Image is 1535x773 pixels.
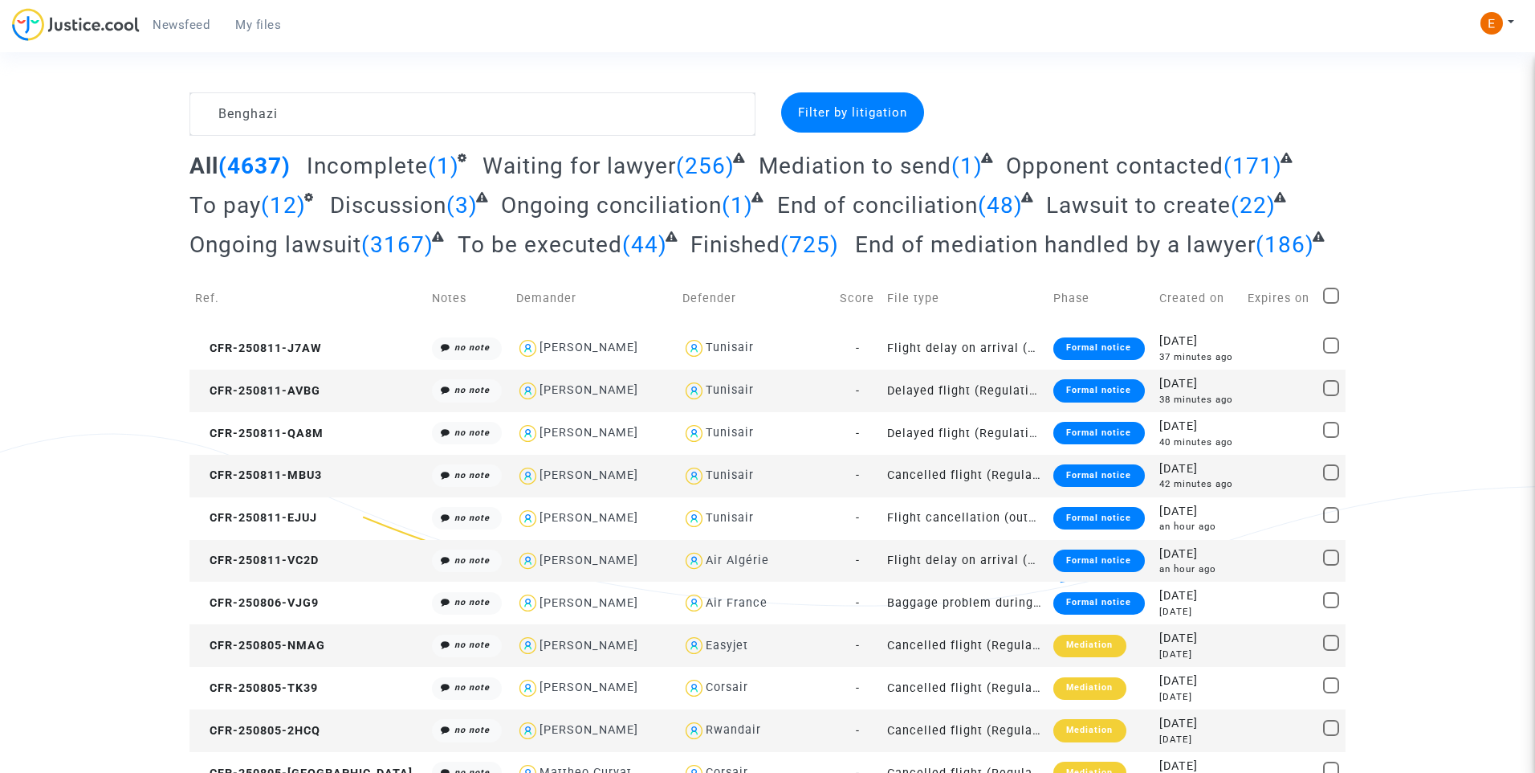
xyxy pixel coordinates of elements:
div: 40 minutes ago [1159,436,1236,449]
img: icon-user.svg [516,719,539,742]
img: icon-user.svg [516,379,539,403]
span: To be executed [458,231,622,258]
div: Corsair [706,681,748,694]
span: (171) [1224,153,1282,179]
div: Tunisair [706,511,754,525]
div: Mediation [1053,719,1126,742]
div: [PERSON_NAME] [539,341,638,354]
div: Mediation [1053,677,1126,700]
div: [DATE] [1159,460,1236,478]
div: [PERSON_NAME] [539,468,638,482]
span: - [856,681,860,695]
img: icon-user.svg [516,591,539,615]
span: - [856,554,860,567]
div: [PERSON_NAME] [539,511,638,525]
div: [PERSON_NAME] [539,426,638,440]
span: - [856,511,860,525]
i: no note [454,427,490,438]
img: icon-user.svg [682,337,706,360]
img: icon-user.svg [682,634,706,657]
div: [PERSON_NAME] [539,639,638,652]
td: Expires on [1242,270,1317,327]
div: 38 minutes ago [1159,393,1236,407]
div: [DATE] [1159,733,1236,746]
td: Flight cancellation (outside of EU - Montreal Convention) [882,497,1048,540]
span: - [856,596,860,610]
i: no note [454,513,490,523]
span: My files [235,18,281,32]
img: icon-user.svg [516,507,539,530]
span: Opponent contacted [1006,153,1224,179]
img: icon-user.svg [682,591,706,615]
span: (48) [978,192,1023,219]
span: CFR-250811-MBU3 [195,468,322,482]
div: [DATE] [1159,546,1236,563]
img: icon-user.svg [682,507,706,530]
div: Easyjet [706,639,748,652]
div: Formal notice [1053,464,1144,487]
td: Delayed flight (Regulation EC 261/2004) [882,370,1048,412]
img: icon-user.svg [516,337,539,360]
img: icon-user.svg [516,634,539,657]
div: [DATE] [1159,418,1236,436]
td: Demander [511,270,677,327]
span: (1) [951,153,983,179]
div: Formal notice [1053,337,1144,360]
span: Newsfeed [153,18,210,32]
div: Formal notice [1053,592,1144,615]
span: (725) [780,231,839,258]
div: Tunisair [706,468,754,482]
span: - [856,468,860,482]
div: Tunisair [706,426,754,440]
div: [DATE] [1159,587,1236,605]
i: no note [454,555,490,566]
td: Cancelled flight (Regulation EC 261/2004) [882,710,1048,752]
img: icon-user.svg [682,677,706,700]
span: CFR-250805-NMAG [195,639,325,652]
div: Air Algérie [706,554,769,567]
img: icon-user.svg [516,464,539,488]
img: ACg8ocIeiFvHKe4dA5oeRFd_CiCnuxWUEc1A2wYhRJE3TTWt=s96-c [1480,12,1503,35]
span: End of mediation handled by a lawyer [855,231,1256,258]
img: icon-user.svg [516,422,539,445]
span: CFR-250806-VJG9 [195,596,319,610]
span: To pay [189,192,261,219]
span: (44) [622,231,667,258]
img: icon-user.svg [682,422,706,445]
td: File type [882,270,1048,327]
div: [DATE] [1159,715,1236,733]
td: Cancelled flight (Regulation EC 261/2004) [882,667,1048,710]
span: Filter by litigation [798,105,907,120]
i: no note [454,470,490,481]
div: [PERSON_NAME] [539,383,638,397]
span: (4637) [218,153,291,179]
span: Ongoing lawsuit [189,231,361,258]
span: CFR-250811-QA8M [195,427,324,440]
a: My files [222,13,294,37]
div: Formal notice [1053,422,1144,444]
td: Notes [426,270,511,327]
span: CFR-250805-TK39 [195,681,318,695]
div: [PERSON_NAME] [539,723,638,737]
div: Tunisair [706,341,754,354]
img: icon-user.svg [516,677,539,700]
span: (186) [1256,231,1314,258]
img: jc-logo.svg [12,8,140,41]
div: an hour ago [1159,562,1236,576]
div: Formal notice [1053,379,1144,402]
span: All [189,153,218,179]
div: Mediation [1053,635,1126,657]
div: [DATE] [1159,690,1236,704]
span: - [856,427,860,440]
td: Cancelled flight (Regulation EC 261/2004) [882,455,1048,497]
td: Ref. [189,270,426,327]
span: End of conciliation [777,192,978,219]
div: an hour ago [1159,520,1236,534]
span: Discussion [330,192,446,219]
span: Lawsuit to create [1046,192,1231,219]
td: Flight delay on arrival (outside of EU - Montreal Convention) [882,327,1048,370]
div: [PERSON_NAME] [539,554,638,567]
span: Ongoing conciliation [501,192,722,219]
span: Finished [690,231,780,258]
div: Formal notice [1053,550,1144,572]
